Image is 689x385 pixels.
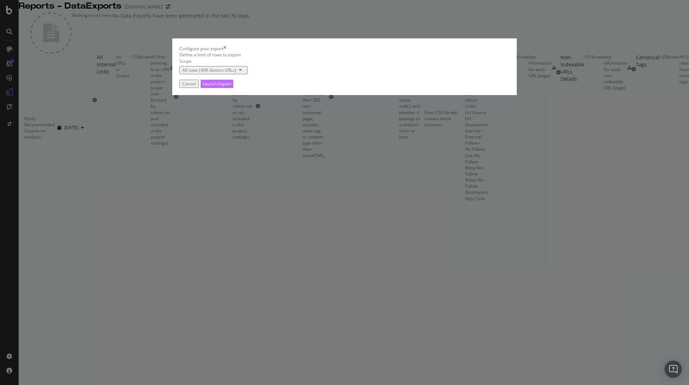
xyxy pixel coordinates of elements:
div: times [223,46,226,52]
div: Open Intercom Messenger [665,361,682,378]
div: modal [172,38,517,95]
div: Cancel [182,81,196,87]
button: Launch Export [201,80,233,88]
button: All rows (49K distinct URLs) [179,66,248,74]
label: Scope [179,58,192,64]
div: Launch Export [203,81,231,87]
div: Define a limit of rows to export [179,52,510,58]
div: All rows (49K distinct URLs) [182,67,236,73]
div: Configure your export [179,46,223,52]
button: Cancel [179,80,199,88]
